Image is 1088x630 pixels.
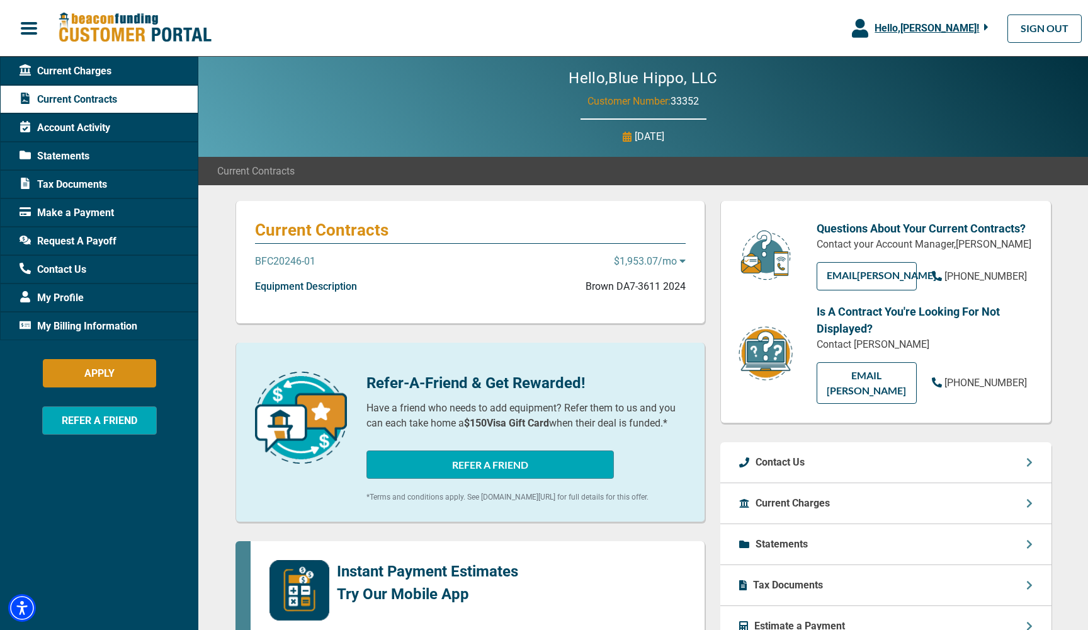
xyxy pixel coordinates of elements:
p: Instant Payment Estimates [337,560,518,583]
a: EMAIL[PERSON_NAME] [817,262,917,290]
span: My Profile [20,290,84,306]
span: Current Charges [20,64,111,79]
p: Contact [PERSON_NAME] [817,337,1032,352]
a: [PHONE_NUMBER] [932,375,1027,391]
button: REFER A FRIEND [366,450,614,479]
img: refer-a-friend-icon.png [255,372,347,464]
b: $150 Visa Gift Card [464,417,549,429]
p: Have a friend who needs to add equipment? Refer them to us and you can each take home a when thei... [366,401,686,431]
span: Make a Payment [20,205,114,220]
p: Statements [756,537,808,552]
p: [DATE] [635,129,664,144]
p: Contact your Account Manager, [PERSON_NAME] [817,237,1032,252]
button: REFER A FRIEND [42,406,157,435]
p: Refer-A-Friend & Get Rewarded! [366,372,686,394]
a: [PHONE_NUMBER] [932,269,1027,284]
span: Customer Number: [587,95,671,107]
span: Current Contracts [20,92,117,107]
p: Questions About Your Current Contracts? [817,220,1032,237]
div: Accessibility Menu [8,594,36,622]
span: My Billing Information [20,319,137,334]
span: [PHONE_NUMBER] [944,270,1027,282]
p: $1,953.07 /mo [614,254,686,269]
span: Hello, [PERSON_NAME] ! [875,22,979,34]
img: Beacon Funding Customer Portal Logo [58,12,212,44]
span: Contact Us [20,262,86,277]
span: Account Activity [20,120,110,135]
a: EMAIL [PERSON_NAME] [817,362,917,404]
span: Tax Documents [20,177,107,192]
img: contract-icon.png [737,325,794,382]
h2: Hello, Blue Hippo, LLC [531,69,756,88]
span: Statements [20,149,89,164]
a: SIGN OUT [1007,14,1082,43]
p: *Terms and conditions apply. See [DOMAIN_NAME][URL] for full details for this offer. [366,491,686,503]
p: BFC20246-01 [255,254,315,269]
p: Tax Documents [753,578,823,593]
p: Equipment Description [255,279,357,294]
p: Brown DA7-3611 2024 [586,279,686,294]
img: customer-service.png [737,229,794,282]
span: 33352 [671,95,699,107]
button: APPLY [43,359,156,387]
p: Current Contracts [255,220,686,240]
span: Current Contracts [217,164,295,179]
span: Request A Payoff [20,234,116,249]
img: mobile-app-logo.png [269,560,329,621]
p: Contact Us [756,455,805,470]
p: Current Charges [756,496,830,511]
p: Is A Contract You're Looking For Not Displayed? [817,303,1032,337]
span: [PHONE_NUMBER] [944,377,1027,389]
p: Try Our Mobile App [337,583,518,605]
